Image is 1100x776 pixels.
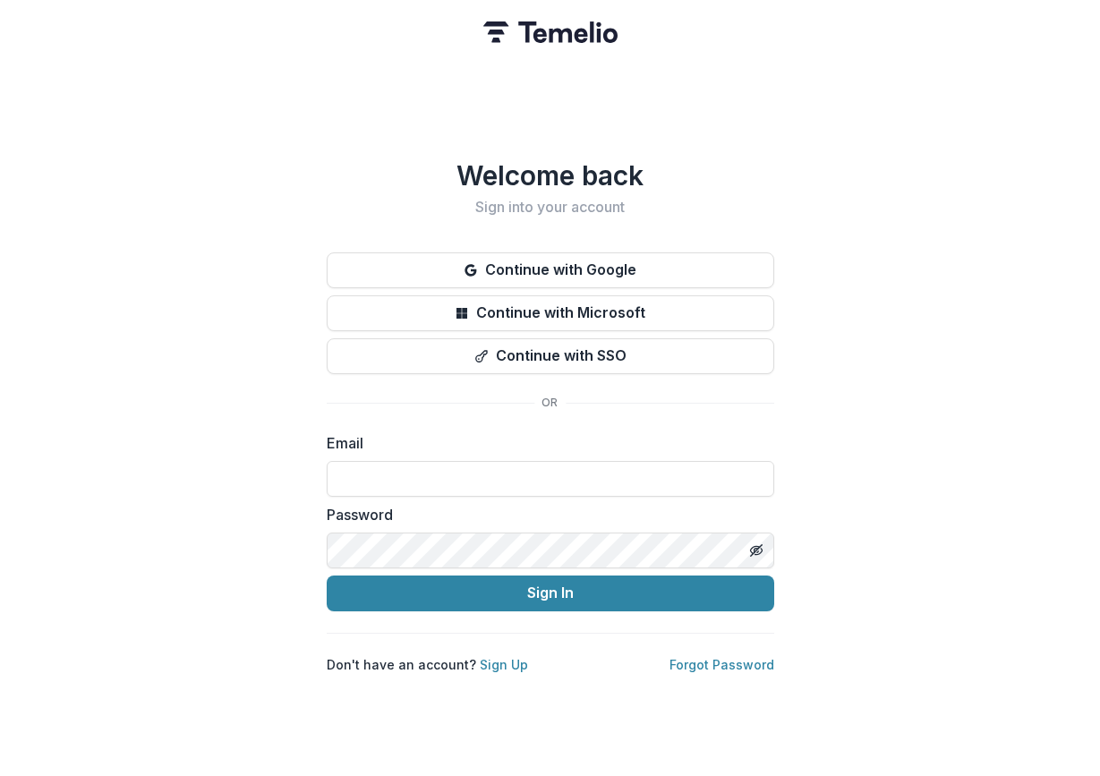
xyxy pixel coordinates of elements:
[483,21,618,43] img: Temelio
[327,159,774,192] h1: Welcome back
[669,657,774,672] a: Forgot Password
[327,199,774,216] h2: Sign into your account
[327,338,774,374] button: Continue with SSO
[742,536,771,565] button: Toggle password visibility
[327,655,528,674] p: Don't have an account?
[327,295,774,331] button: Continue with Microsoft
[327,432,763,454] label: Email
[327,252,774,288] button: Continue with Google
[327,576,774,611] button: Sign In
[327,504,763,525] label: Password
[480,657,528,672] a: Sign Up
